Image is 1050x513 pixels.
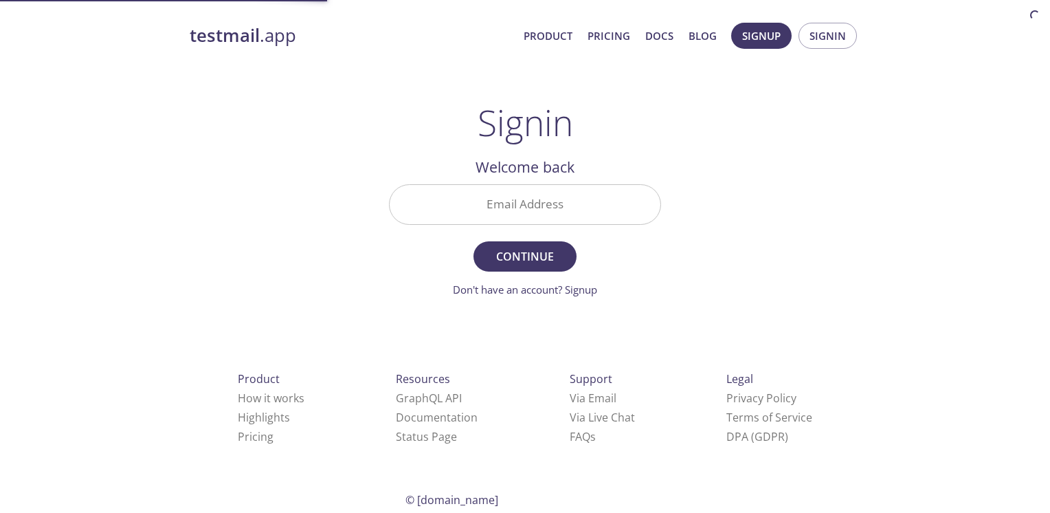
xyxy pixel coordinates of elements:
[238,429,273,444] a: Pricing
[453,283,597,296] a: Don't have an account? Signup
[478,102,573,143] h1: Signin
[645,27,673,45] a: Docs
[238,410,290,425] a: Highlights
[489,247,561,266] span: Continue
[238,391,304,406] a: How it works
[570,410,635,425] a: Via Live Chat
[405,492,498,507] span: © [DOMAIN_NAME]
[389,155,661,179] h2: Welcome back
[570,371,612,386] span: Support
[396,429,457,444] a: Status Page
[190,24,513,47] a: testmail.app
[396,391,462,406] a: GraphQL API
[190,23,260,47] strong: testmail
[396,371,450,386] span: Resources
[570,429,596,444] a: FAQ
[238,371,280,386] span: Product
[588,27,630,45] a: Pricing
[726,371,753,386] span: Legal
[798,23,857,49] button: Signin
[726,391,796,406] a: Privacy Policy
[809,27,846,45] span: Signin
[731,23,792,49] button: Signup
[689,27,717,45] a: Blog
[726,429,788,444] a: DPA (GDPR)
[473,241,577,272] button: Continue
[742,27,781,45] span: Signup
[570,391,616,406] a: Via Email
[726,410,812,425] a: Terms of Service
[396,410,478,425] a: Documentation
[590,429,596,444] span: s
[524,27,572,45] a: Product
